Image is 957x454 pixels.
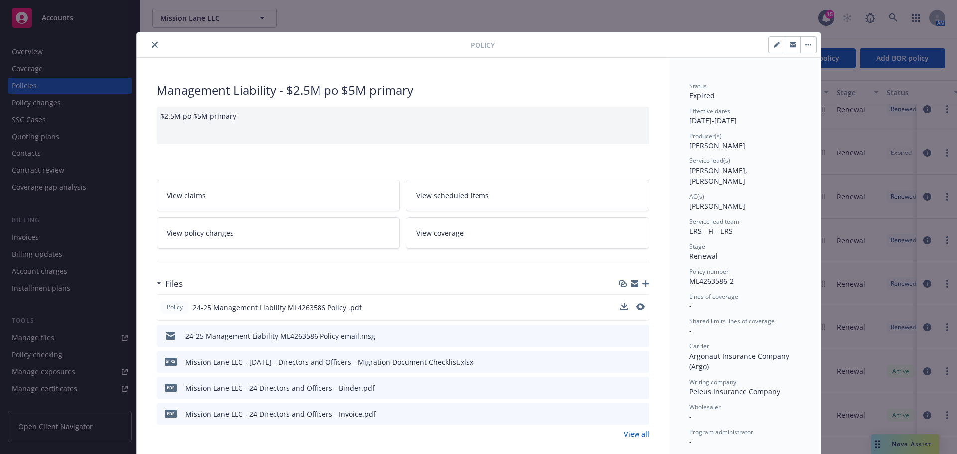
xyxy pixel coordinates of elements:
span: Policy number [689,267,729,276]
span: Lines of coverage [689,292,738,301]
span: Service lead(s) [689,156,730,165]
span: - [689,412,692,421]
span: AC(s) [689,192,704,201]
div: 24-25 Management Liability ML4263586 Policy email.msg [185,331,375,341]
div: Management Liability - $2.5M po $5M primary [157,82,649,99]
span: ERS - FI - ERS [689,226,733,236]
span: pdf [165,384,177,391]
div: Mission Lane LLC - 24 Directors and Officers - Invoice.pdf [185,409,376,419]
span: [PERSON_NAME] [689,201,745,211]
span: Wholesaler [689,403,721,411]
span: Policy [165,303,185,312]
div: Mission Lane LLC - [DATE] - Directors and Officers - Migration Document Checklist.xlsx [185,357,473,367]
span: View policy changes [167,228,234,238]
button: preview file [636,303,645,310]
span: View claims [167,190,206,201]
span: pdf [165,410,177,417]
span: ML4263586-2 [689,276,734,286]
button: download file [620,303,628,310]
div: Files [157,277,183,290]
button: download file [621,357,629,367]
button: download file [621,331,629,341]
span: Policy [471,40,495,50]
span: Producer(s) [689,132,722,140]
button: download file [621,383,629,393]
div: $2.5M po $5M primary [157,107,649,144]
a: View scheduled items [406,180,649,211]
span: Status [689,82,707,90]
span: 24-25 Management Liability ML4263586 Policy .pdf [193,303,362,313]
span: Peleus Insurance Company [689,387,780,396]
button: download file [620,303,628,313]
span: - [689,437,692,446]
a: View all [624,429,649,439]
h3: Files [165,277,183,290]
span: [PERSON_NAME], [PERSON_NAME] [689,166,749,186]
span: Expired [689,91,715,100]
button: download file [621,409,629,419]
button: preview file [636,303,645,313]
span: Writing company [689,378,736,386]
span: Program administrator [689,428,753,436]
span: xlsx [165,358,177,365]
div: - [689,301,801,311]
span: Service lead team [689,217,739,226]
button: preview file [637,331,645,341]
span: Argonaut Insurance Company (Argo) [689,351,791,371]
span: Renewal [689,251,718,261]
span: View coverage [416,228,464,238]
span: [PERSON_NAME] [689,141,745,150]
button: preview file [637,357,645,367]
span: View scheduled items [416,190,489,201]
a: View policy changes [157,217,400,249]
span: Shared limits lines of coverage [689,317,775,325]
div: Mission Lane LLC - 24 Directors and Officers - Binder.pdf [185,383,375,393]
div: [DATE] - [DATE] [689,107,801,126]
span: Stage [689,242,705,251]
button: preview file [637,383,645,393]
span: Carrier [689,342,709,350]
button: preview file [637,409,645,419]
a: View claims [157,180,400,211]
div: - [689,325,801,336]
a: View coverage [406,217,649,249]
span: Effective dates [689,107,730,115]
button: close [149,39,160,51]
